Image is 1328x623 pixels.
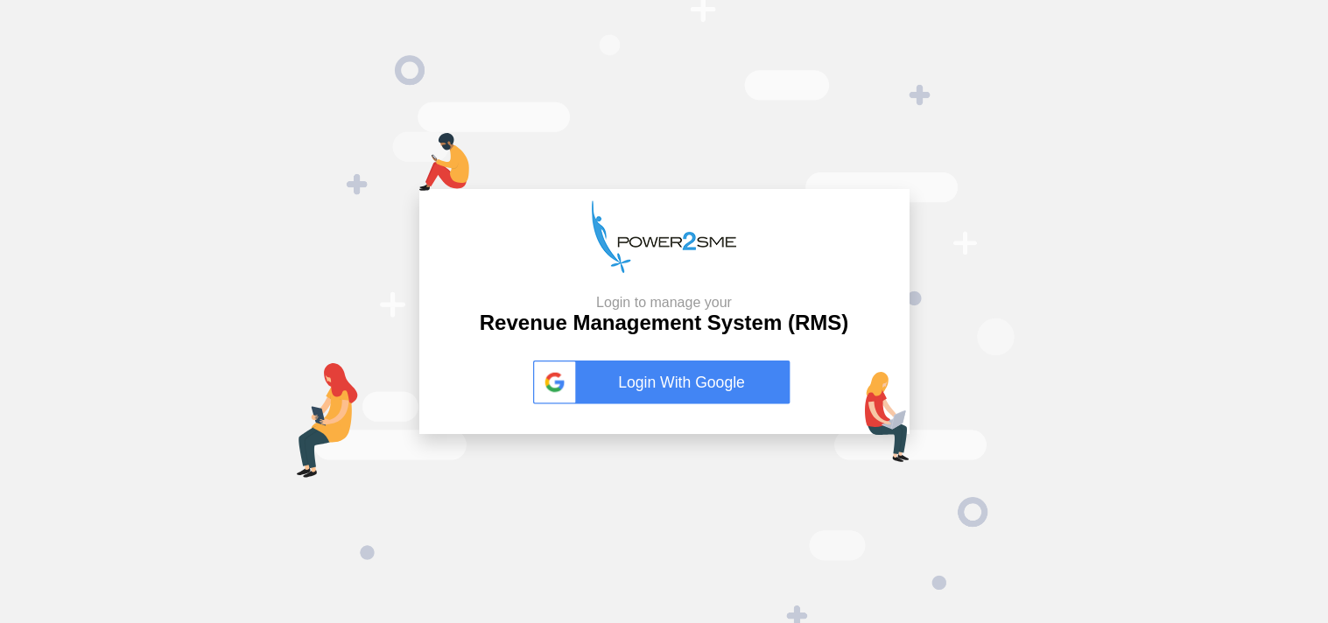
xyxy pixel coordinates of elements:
[480,294,848,311] small: Login to manage your
[592,200,736,273] img: p2s_logo.png
[528,342,801,423] button: Login With Google
[865,372,910,462] img: lap-login.png
[480,294,848,336] h2: Revenue Management System (RMS)
[533,360,796,404] a: Login With Google
[419,133,469,191] img: mob-login.png
[297,363,358,478] img: tab-login.png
